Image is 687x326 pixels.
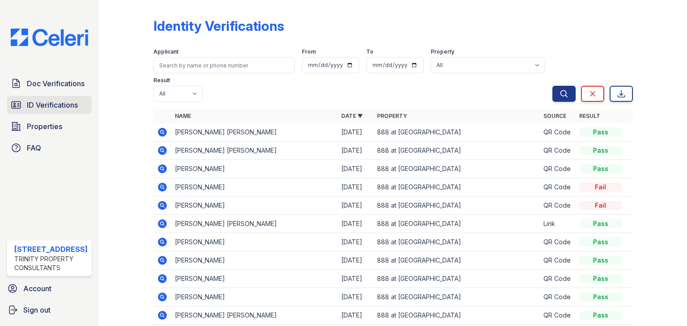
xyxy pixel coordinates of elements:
[153,18,284,34] div: Identity Verifications
[373,270,540,288] td: 888 at [GEOGRAPHIC_DATA]
[338,288,373,306] td: [DATE]
[366,48,373,55] label: To
[373,233,540,251] td: 888 at [GEOGRAPHIC_DATA]
[171,233,338,251] td: [PERSON_NAME]
[373,160,540,178] td: 888 at [GEOGRAPHIC_DATA]
[23,305,51,315] span: Sign out
[175,113,191,119] a: Name
[579,256,622,265] div: Pass
[171,288,338,306] td: [PERSON_NAME]
[540,178,576,196] td: QR Code
[7,139,92,157] a: FAQ
[7,117,92,135] a: Properties
[373,306,540,325] td: 888 at [GEOGRAPHIC_DATA]
[579,293,622,301] div: Pass
[4,29,95,46] img: CE_Logo_Blue-a8612792a0a2168367f1c8372b55b34899dd931a85d93a1a3d3e32e68fde9ad4.png
[7,75,92,92] a: Doc Verifications
[14,244,88,255] div: [STREET_ADDRESS]
[338,196,373,215] td: [DATE]
[579,128,622,137] div: Pass
[338,306,373,325] td: [DATE]
[27,100,78,110] span: ID Verifications
[540,215,576,233] td: Link
[579,201,622,210] div: Fail
[540,160,576,178] td: QR Code
[4,301,95,319] a: Sign out
[373,251,540,270] td: 888 at [GEOGRAPHIC_DATA]
[338,215,373,233] td: [DATE]
[171,178,338,196] td: [PERSON_NAME]
[171,123,338,142] td: [PERSON_NAME] [PERSON_NAME]
[338,270,373,288] td: [DATE]
[579,183,622,192] div: Fail
[171,270,338,288] td: [PERSON_NAME]
[540,123,576,142] td: QR Code
[579,238,622,247] div: Pass
[171,306,338,325] td: [PERSON_NAME] [PERSON_NAME]
[540,270,576,288] td: QR Code
[153,48,178,55] label: Applicant
[338,142,373,160] td: [DATE]
[338,233,373,251] td: [DATE]
[373,215,540,233] td: 888 at [GEOGRAPHIC_DATA]
[579,146,622,155] div: Pass
[153,77,170,84] label: Result
[373,142,540,160] td: 888 at [GEOGRAPHIC_DATA]
[579,311,622,320] div: Pass
[341,113,363,119] a: Date ▼
[543,113,566,119] a: Source
[14,255,88,272] div: Trinity Property Consultants
[373,196,540,215] td: 888 at [GEOGRAPHIC_DATA]
[171,215,338,233] td: [PERSON_NAME] [PERSON_NAME]
[171,160,338,178] td: [PERSON_NAME]
[540,196,576,215] td: QR Code
[373,178,540,196] td: 888 at [GEOGRAPHIC_DATA]
[540,306,576,325] td: QR Code
[302,48,316,55] label: From
[579,219,622,228] div: Pass
[540,142,576,160] td: QR Code
[373,123,540,142] td: 888 at [GEOGRAPHIC_DATA]
[338,178,373,196] td: [DATE]
[27,121,62,132] span: Properties
[540,233,576,251] td: QR Code
[23,283,51,294] span: Account
[27,142,41,153] span: FAQ
[171,251,338,270] td: [PERSON_NAME]
[7,96,92,114] a: ID Verifications
[431,48,454,55] label: Property
[377,113,407,119] a: Property
[579,164,622,173] div: Pass
[540,288,576,306] td: QR Code
[373,288,540,306] td: 888 at [GEOGRAPHIC_DATA]
[27,78,85,89] span: Doc Verifications
[338,123,373,142] td: [DATE]
[540,251,576,270] td: QR Code
[171,196,338,215] td: [PERSON_NAME]
[153,57,295,73] input: Search by name or phone number
[338,251,373,270] td: [DATE]
[171,142,338,160] td: [PERSON_NAME] [PERSON_NAME]
[338,160,373,178] td: [DATE]
[4,280,95,297] a: Account
[579,113,600,119] a: Result
[579,274,622,283] div: Pass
